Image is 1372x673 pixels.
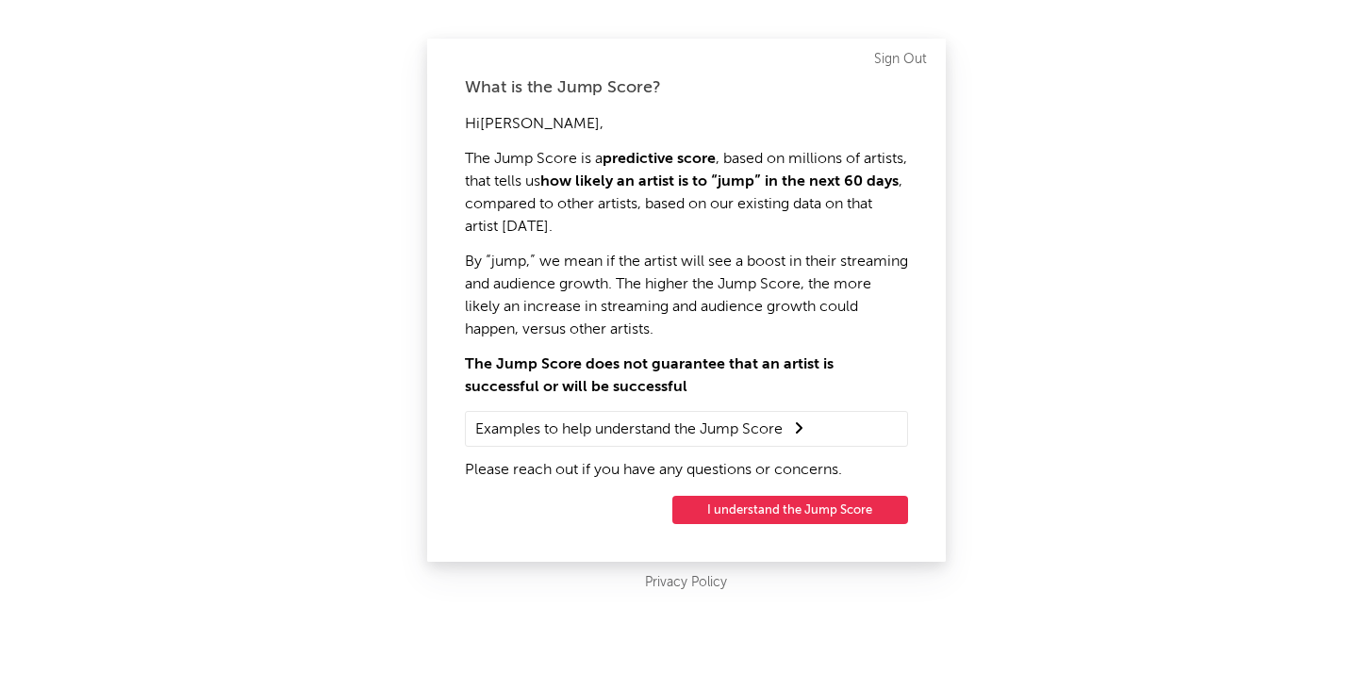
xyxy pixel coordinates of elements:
p: Hi [PERSON_NAME] , [465,113,908,136]
strong: predictive score [603,152,716,167]
strong: how likely an artist is to “jump” in the next 60 days [540,174,899,189]
div: What is the Jump Score? [465,76,908,99]
button: I understand the Jump Score [672,496,908,524]
strong: The Jump Score does not guarantee that an artist is successful or will be successful [465,357,834,395]
p: The Jump Score is a , based on millions of artists, that tells us , compared to other artists, ba... [465,148,908,238]
a: Sign Out [874,48,927,71]
p: By “jump,” we mean if the artist will see a boost in their streaming and audience growth. The hig... [465,251,908,341]
p: Please reach out if you have any questions or concerns. [465,459,908,482]
summary: Examples to help understand the Jump Score [475,417,898,441]
a: Privacy Policy [645,571,727,595]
